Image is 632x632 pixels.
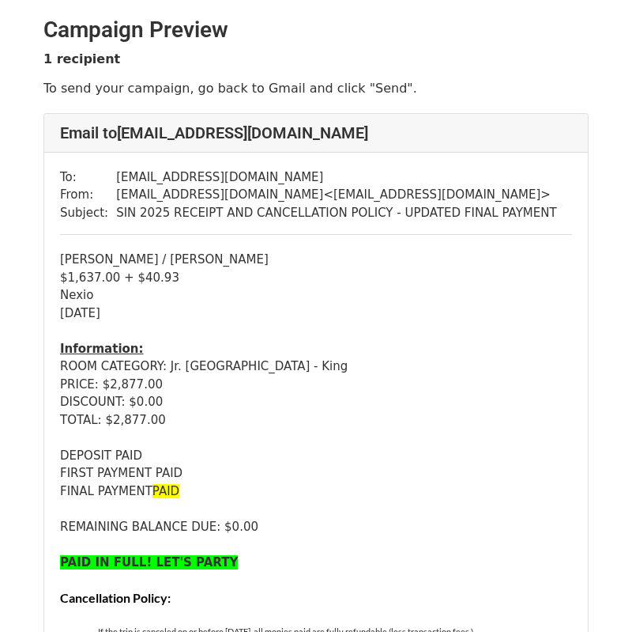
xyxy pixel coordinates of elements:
div: TOTAL: $2,877.00 [60,411,572,430]
div: Nexio [60,286,572,305]
div: $1,637.00 + $40.93 [60,269,572,287]
td: [EMAIL_ADDRESS][DOMAIN_NAME] < [EMAIL_ADDRESS][DOMAIN_NAME] > [116,186,557,204]
div: [PERSON_NAME] / [PERSON_NAME] [60,251,572,269]
h2: Campaign Preview [43,17,589,44]
td: To: [60,168,116,187]
font: Cancellation Policy: [60,590,171,605]
p: To send your campaign, go back to Gmail and click "Send". [43,80,589,97]
div: PRICE: $2,877.00 [60,376,572,394]
div: FIRST PAYMENT PAID [60,464,572,483]
div: ROOM CATEGORY: Jr. [GEOGRAPHIC_DATA] - King [60,358,572,376]
td: Subject: [60,204,116,222]
div: FINAL PAYMENT [60,483,572,501]
div: [DATE] [60,305,572,323]
div: DISCOUNT: $0.00 [60,393,572,411]
div: DEPOSIT PAID [60,447,572,465]
strong: 1 recipient [43,51,120,66]
div: REMAINING BALANCE DUE: $0.00 [60,518,572,536]
strong: PAID IN FULL! LET'S PARTY [60,555,238,570]
u: Information: [60,342,144,356]
td: SIN 2025 RECEIPT AND CANCELLATION POLICY - UPDATED FINAL PAYMENT [116,204,557,222]
span: PAID [152,484,179,498]
h4: Email to [EMAIL_ADDRESS][DOMAIN_NAME] [60,123,572,142]
iframe: Chat Widget [553,556,632,632]
td: From: [60,186,116,204]
td: [EMAIL_ADDRESS][DOMAIN_NAME] [116,168,557,187]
